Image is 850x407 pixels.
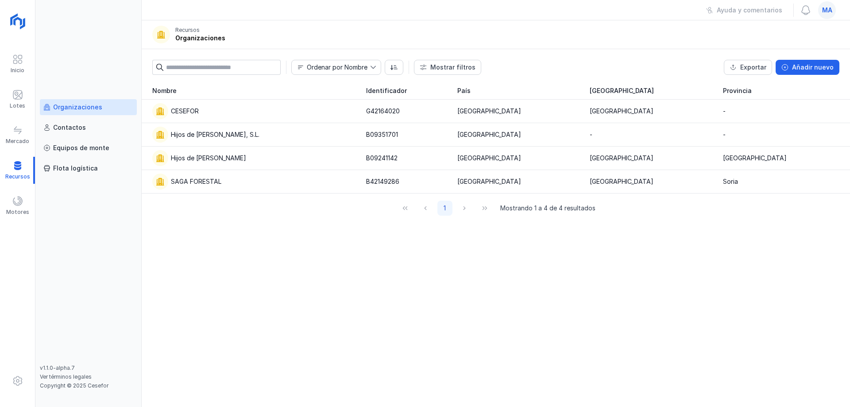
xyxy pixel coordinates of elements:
div: Copyright © 2025 Cesefor [40,382,137,389]
div: B09351701 [366,130,398,139]
button: Añadir nuevo [776,60,839,75]
span: [GEOGRAPHIC_DATA] [590,86,654,95]
div: Mercado [6,138,29,145]
button: Exportar [724,60,772,75]
div: Equipos de monte [53,143,109,152]
div: Motores [6,209,29,216]
div: [GEOGRAPHIC_DATA] [590,154,653,163]
div: G42164020 [366,107,400,116]
a: Equipos de monte [40,140,137,156]
div: B09241142 [366,154,398,163]
a: Flota logística [40,160,137,176]
span: ma [822,6,832,15]
div: Organizaciones [53,103,102,112]
div: Contactos [53,123,86,132]
div: - [723,130,726,139]
div: Inicio [11,67,24,74]
div: [GEOGRAPHIC_DATA] [457,177,521,186]
span: Nombre [292,60,370,74]
div: [GEOGRAPHIC_DATA] [590,177,653,186]
div: - [723,107,726,116]
div: Hijos de [PERSON_NAME] [171,154,246,163]
div: Lotes [10,102,25,109]
div: Ordenar por Nombre [307,64,367,70]
button: Mostrar filtros [414,60,481,75]
div: Ayuda y comentarios [717,6,782,15]
div: Soria [723,177,738,186]
div: - [590,130,592,139]
span: Identificador [366,86,407,95]
a: Ver términos legales [40,373,92,380]
span: Mostrando 1 a 4 de 4 resultados [500,204,595,213]
button: Page 1 [437,201,452,216]
div: [GEOGRAPHIC_DATA] [457,154,521,163]
span: Provincia [723,86,752,95]
div: v1.1.0-alpha.7 [40,364,137,372]
div: SAGA FORESTAL [171,177,221,186]
div: Organizaciones [175,34,225,43]
div: Exportar [740,63,766,72]
div: [GEOGRAPHIC_DATA] [723,154,787,163]
div: B42149286 [366,177,399,186]
div: [GEOGRAPHIC_DATA] [457,130,521,139]
div: Mostrar filtros [430,63,475,72]
div: CESEFOR [171,107,199,116]
a: Contactos [40,120,137,136]
div: Flota logística [53,164,98,173]
div: [GEOGRAPHIC_DATA] [457,107,521,116]
div: Hijos de [PERSON_NAME], S.L. [171,130,259,139]
img: logoRight.svg [7,10,29,32]
span: País [457,86,471,95]
span: Nombre [152,86,177,95]
a: Organizaciones [40,99,137,115]
div: Recursos [175,27,200,34]
div: [GEOGRAPHIC_DATA] [590,107,653,116]
div: Añadir nuevo [792,63,834,72]
button: Ayuda y comentarios [700,3,788,18]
